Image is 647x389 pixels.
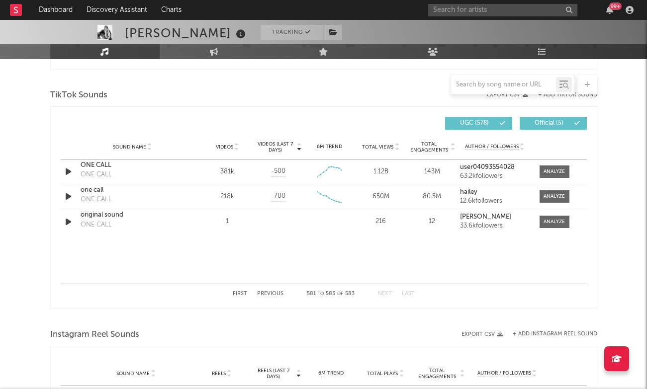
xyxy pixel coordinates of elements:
span: Total Plays [367,371,398,377]
span: to [318,292,324,296]
span: Videos [216,144,233,150]
span: Author / Followers [465,144,519,150]
button: + Add Instagram Reel Sound [513,331,597,337]
div: 216 [358,217,404,227]
span: Total Views [362,144,393,150]
button: Previous [257,291,283,297]
button: 99+ [606,6,613,14]
a: hailey [460,189,529,196]
span: Total Engagements [415,368,459,380]
div: 1 [204,217,251,227]
input: Search for artists [428,4,577,16]
strong: hailey [460,189,477,195]
div: 381k [204,167,251,177]
div: + Add Instagram Reel Sound [503,331,597,337]
div: 33.6k followers [460,223,529,230]
div: 80.5M [409,192,455,202]
span: Sound Name [113,144,146,150]
button: Last [402,291,415,297]
button: Export CSV [462,331,503,337]
a: ONE CALL [81,160,185,170]
div: ONE CALL [81,220,112,230]
div: 6M Trend [306,370,356,377]
button: Official(5) [520,117,587,130]
span: UGC ( 578 ) [452,120,497,126]
div: [PERSON_NAME] [125,25,248,41]
div: 143M [409,167,455,177]
span: Author / Followers [477,370,531,377]
button: Next [378,291,392,297]
span: Reels [212,371,226,377]
a: original sound [81,210,185,220]
span: TikTok Sounds [50,89,107,101]
div: 12 [409,217,455,227]
div: 650M [358,192,404,202]
span: Reels (last 7 days) [252,368,295,380]
div: 63.2k followers [460,173,529,180]
strong: user04093554028 [460,164,515,170]
span: -700 [271,191,285,201]
div: 218k [204,192,251,202]
div: 581 583 583 [303,288,358,300]
a: user04093554028 [460,164,529,171]
input: Search by song name or URL [451,81,556,89]
span: of [337,292,343,296]
div: 99 + [609,2,622,10]
button: + Add TikTok Sound [528,92,597,98]
span: Official ( 5 ) [526,120,572,126]
div: ONE CALL [81,170,112,180]
div: 6M Trend [306,143,353,151]
a: [PERSON_NAME] [460,214,529,221]
div: 1.12B [358,167,404,177]
button: UGC(578) [445,117,512,130]
span: Instagram Reel Sounds [50,329,139,341]
span: Videos (last 7 days) [255,141,295,153]
div: 12.6k followers [460,198,529,205]
button: Tracking [261,25,323,40]
strong: [PERSON_NAME] [460,214,511,220]
a: one call [81,185,185,195]
button: + Add TikTok Sound [538,92,597,98]
span: -500 [271,166,285,176]
span: Total Engagements [409,141,449,153]
button: First [233,291,247,297]
button: Export CSV [487,92,528,98]
span: Sound Name [116,371,150,377]
div: ONE CALL [81,195,112,205]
